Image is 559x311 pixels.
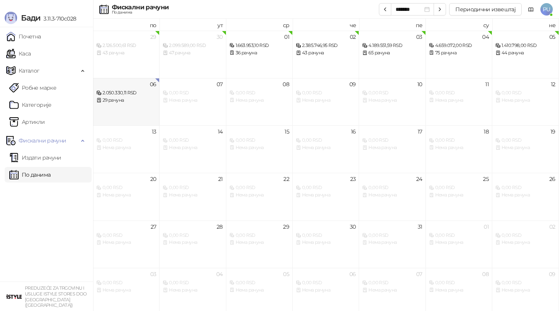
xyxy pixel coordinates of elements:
div: 0,00 RSD [429,184,489,191]
td: 2025-10-06 [93,78,160,125]
div: 23 [350,176,356,182]
div: 09 [349,82,356,87]
td: 2025-10-16 [293,125,359,173]
div: 2.126.500,61 RSD [96,42,156,49]
div: 31 [418,224,422,229]
div: Нема рачуна [163,97,222,104]
div: 01 [284,34,289,40]
td: 2025-10-08 [226,78,293,125]
th: су [426,19,492,31]
div: 0,00 RSD [362,89,422,97]
div: 0,00 RSD [229,137,289,144]
div: 0,00 RSD [495,279,555,287]
div: Нема рачуна [495,239,555,246]
div: 65 рачуна [362,49,422,57]
div: Нема рачуна [429,97,489,104]
a: ArtikliАртикли [9,114,45,130]
div: Нема рачуна [229,97,289,104]
div: 30 [350,224,356,229]
div: Нема рачуна [429,287,489,294]
td: 2025-10-01 [226,31,293,78]
div: 0,00 RSD [163,184,222,191]
div: Нема рачуна [495,287,555,294]
div: 4.189.551,59 RSD [362,42,422,49]
div: 0,00 RSD [429,137,489,144]
div: 0,00 RSD [362,184,422,191]
td: 2025-10-20 [93,173,160,220]
div: Нема рачуна [362,191,422,199]
div: 0,00 RSD [96,279,156,287]
div: 03 [150,271,156,277]
div: 29 [283,224,289,229]
th: ср [226,19,293,31]
div: 05 [283,271,289,277]
div: Нема рачуна [229,144,289,151]
td: 2025-10-21 [160,173,226,220]
div: 09 [549,271,556,277]
img: Logo [5,12,17,24]
div: 75 рачуна [429,49,489,57]
div: 11 [485,82,489,87]
td: 2025-10-03 [359,31,425,78]
div: Нема рачуна [362,144,422,151]
div: 44 рачуна [495,49,555,57]
div: 20 [150,176,156,182]
div: 2.385.746,95 RSD [296,42,356,49]
div: 29 [150,34,156,40]
div: 04 [482,34,489,40]
div: Нема рачуна [296,239,356,246]
div: 25 [483,176,489,182]
div: 05 [549,34,556,40]
td: 2025-10-22 [226,173,293,220]
img: 64x64-companyLogo-77b92cf4-9946-4f36-9751-bf7bb5fd2c7d.png [6,289,22,304]
div: 08 [283,82,289,87]
div: 1.663.953,10 RSD [229,42,289,49]
div: 15 [285,129,289,134]
div: 29 рачуна [96,97,156,104]
div: 0,00 RSD [229,232,289,239]
div: Нема рачуна [429,191,489,199]
div: Нема рачуна [429,144,489,151]
div: По данима [112,10,168,14]
div: Нема рачуна [163,239,222,246]
div: 0,00 RSD [362,232,422,239]
a: По данима [9,167,50,182]
div: 0,00 RSD [495,232,555,239]
div: 0,00 RSD [163,232,222,239]
div: 0,00 RSD [96,184,156,191]
div: Нема рачуна [495,191,555,199]
td: 2025-10-30 [293,221,359,268]
div: 01 [484,224,489,229]
td: 2025-10-24 [359,173,425,220]
td: 2025-10-18 [426,125,492,173]
td: 2025-11-01 [426,221,492,268]
div: 02 [549,224,556,229]
div: 02 [350,34,356,40]
div: Нема рачуна [296,97,356,104]
div: 0,00 RSD [96,137,156,144]
td: 2025-10-14 [160,125,226,173]
td: 2025-10-09 [293,78,359,125]
div: 14 [218,129,223,134]
div: Нема рачуна [163,191,222,199]
td: 2025-10-19 [492,125,559,173]
button: Периодични извештај [449,3,522,16]
td: 2025-10-23 [293,173,359,220]
div: 0,00 RSD [163,137,222,144]
div: 16 [351,129,356,134]
div: 22 [283,176,289,182]
div: 07 [416,271,422,277]
div: 0,00 RSD [163,89,222,97]
div: 07 [217,82,223,87]
div: 0,00 RSD [362,279,422,287]
td: 2025-10-27 [93,221,160,268]
td: 2025-10-28 [160,221,226,268]
div: Нема рачуна [429,239,489,246]
div: 03 [416,34,422,40]
div: 43 рачуна [96,49,156,57]
span: Каталог [19,63,40,78]
div: 0,00 RSD [495,137,555,144]
div: 24 [416,176,422,182]
td: 2025-10-12 [492,78,559,125]
div: 0,00 RSD [429,232,489,239]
